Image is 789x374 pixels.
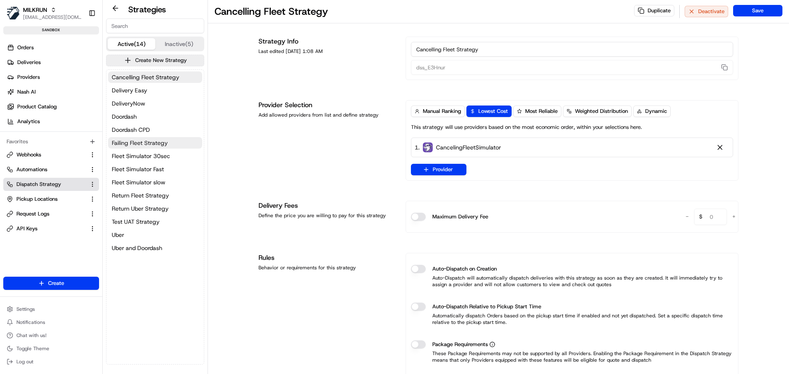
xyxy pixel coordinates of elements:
[112,99,145,108] span: DeliveryNow
[25,127,67,134] span: [PERSON_NAME]
[108,38,155,50] button: Active (14)
[411,164,466,175] button: Provider
[489,342,495,347] button: Package Requirements
[108,163,202,175] a: Fleet Simulator Fast
[7,151,86,158] a: Webhooks
[7,195,86,203] a: Pickup Locations
[112,178,165,186] span: Fleet Simulator slow
[685,6,728,17] button: Deactivate
[16,181,61,188] span: Dispatch Strategy
[108,150,202,162] button: Fleet Simulator 30sec
[108,229,202,241] a: Uber
[8,107,55,113] div: Past conversations
[7,7,20,20] img: MILKRUN
[112,204,168,213] span: Return Uber Strategy
[8,33,150,46] p: Welcome 👋
[16,195,58,203] span: Pickup Locations
[108,177,202,188] button: Fleet Simulator slow
[112,191,169,200] span: Return Fleet Strategy
[17,88,36,96] span: Nash AI
[3,330,99,341] button: Chat with us!
[3,303,99,315] button: Settings
[8,119,21,133] img: Asif Zaman Khan
[108,98,202,109] button: DeliveryNow
[3,222,99,235] button: API Keys
[112,112,137,121] span: Doordash
[575,108,628,115] span: Weighted Distribution
[108,85,202,96] a: Delivery Easy
[108,71,202,83] button: Cancelling Fleet Strategy
[112,73,179,81] span: Cancelling Fleet Strategy
[17,44,34,51] span: Orders
[112,244,162,252] span: Uber and Doordash
[108,124,202,135] button: Doordash CPD
[108,111,202,122] a: Doordash
[128,4,166,15] h2: Strategies
[17,78,32,93] img: 9188753566659_6852d8bf1fb38e338040_72.png
[69,184,76,191] div: 💻
[112,231,124,239] span: Uber
[8,78,23,93] img: 1736555255976-a54dd68f-1ca7-489b-9aae-adbdc363a1c4
[68,127,71,134] span: •
[16,151,41,158] span: Webhooks
[108,216,202,227] button: Test UAT Strategy
[436,143,501,151] span: CancelingFleetSimulator
[73,127,90,134] span: [DATE]
[112,86,147,94] span: Delivery Easy
[16,306,35,312] span: Settings
[23,14,82,21] span: [EMAIL_ADDRESS][DOMAIN_NAME]
[155,38,203,50] button: Inactive (5)
[16,332,46,339] span: Chat with us!
[66,180,135,195] a: 💻API Documentation
[258,112,396,118] div: Add allowed providers from list and define strategy
[16,345,49,352] span: Toggle Theme
[411,124,642,131] p: This strategy will use providers based on the most economic order, within your selections here.
[423,142,433,152] img: FleetSimulator.png
[17,73,40,81] span: Providers
[16,319,45,326] span: Notifications
[411,312,733,326] p: Automatically dispatch Orders based on the pickup start time if enabled and not yet dispatched. S...
[633,106,671,117] button: Dynamic
[7,181,86,188] a: Dispatch Strategy
[17,59,41,66] span: Deliveries
[466,106,512,117] button: Lowest Cost
[258,201,396,211] h1: Delivery Fees
[3,343,99,354] button: Toggle Theme
[21,53,136,62] input: Clear
[16,128,23,134] img: 1736555255976-a54dd68f-1ca7-489b-9aae-adbdc363a1c4
[108,190,202,201] a: Return Fleet Strategy
[733,5,782,16] button: Save
[3,148,99,161] button: Webhooks
[73,149,90,156] span: [DATE]
[634,5,674,16] button: Duplicate
[258,100,396,110] h1: Provider Selection
[106,55,204,66] button: Create New Strategy
[3,115,102,128] a: Analytics
[525,108,558,115] span: Most Reliable
[3,135,99,148] div: Favorites
[23,6,47,14] button: MILKRUN
[17,103,57,110] span: Product Catalog
[108,242,202,254] button: Uber and Doordash
[3,100,102,113] a: Product Catalog
[108,203,202,214] a: Return Uber Strategy
[415,143,501,152] div: 1 .
[112,139,168,147] span: Failing Fleet Strategy
[258,253,396,263] h1: Rules
[3,207,99,220] button: Request Logs
[3,356,99,367] button: Log out
[16,210,49,218] span: Request Logs
[7,210,86,218] a: Request Logs
[258,264,396,271] div: Behavior or requirements for this strategy
[108,137,202,149] button: Failing Fleet Strategy
[140,81,150,91] button: Start new chat
[432,265,497,273] label: Auto-Dispatch on Creation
